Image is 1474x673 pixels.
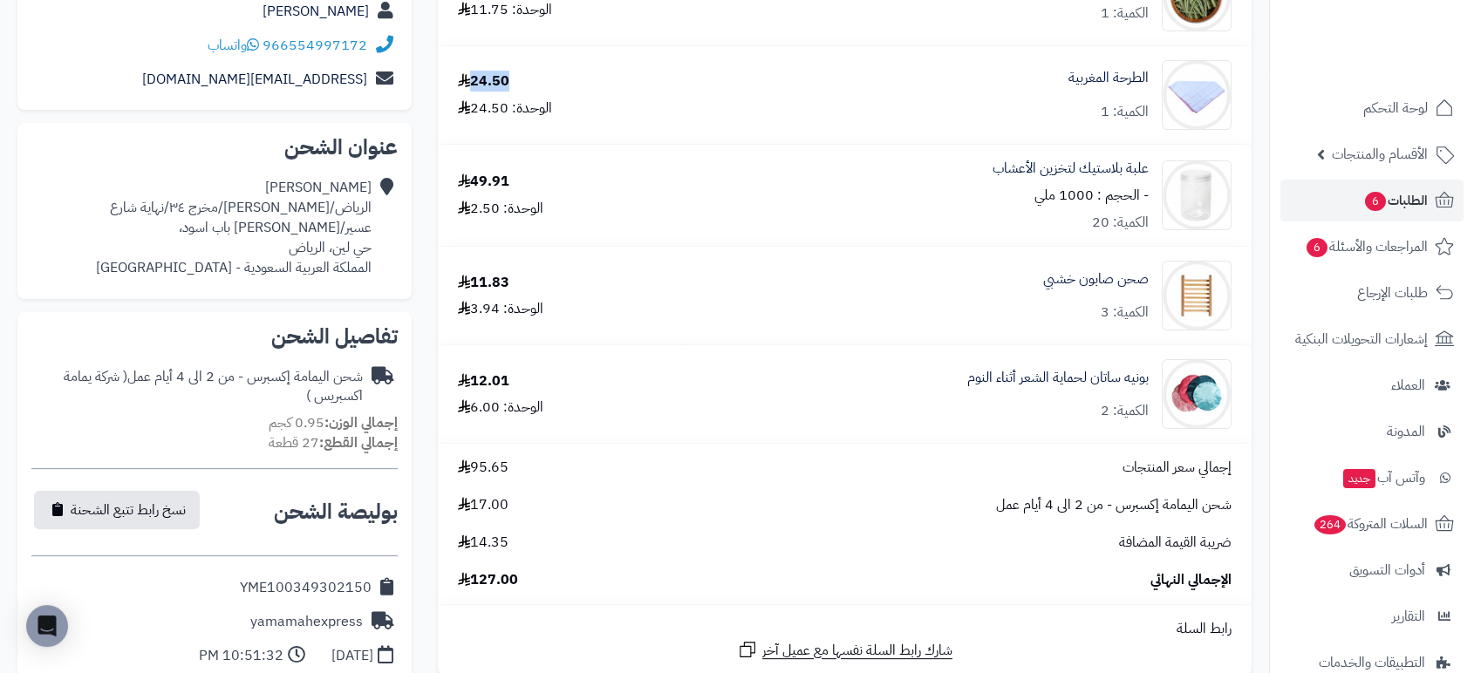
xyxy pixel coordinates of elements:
div: Open Intercom Messenger [26,605,68,647]
a: التقارير [1280,595,1464,637]
div: شحن اليمامة إكسبرس - من 2 الى 4 أيام عمل [31,367,363,407]
span: 127.00 [458,570,518,590]
span: 14.35 [458,533,508,553]
span: إشعارات التحويلات البنكية [1295,327,1428,351]
span: الأقسام والمنتجات [1332,142,1428,167]
div: [PERSON_NAME] الرياض/[PERSON_NAME]/مخرج ٣٤/نهاية شارع عسير/[PERSON_NAME] باب اسود، حي لين، الرياض... [31,178,372,277]
div: 12.01 [458,371,509,391]
span: 95.65 [458,458,508,478]
div: الوحدة: 24.50 [458,99,552,119]
span: ضريبة القيمة المضافة [1119,533,1232,553]
div: الوحدة: 3.94 [458,299,543,319]
a: صحن صابون خشبي [1043,269,1149,289]
a: السلات المتروكة264 [1280,503,1464,545]
div: yamamahexpress [250,612,363,632]
strong: إجمالي القطع: [319,432,398,453]
div: 11.83 [458,273,509,293]
a: 966554997172 [263,35,367,56]
a: طلبات الإرجاع [1280,272,1464,314]
strong: إجمالي الوزن: [324,412,398,433]
div: YME100349302150 [240,578,372,598]
div: 10:51:32 PM [199,646,283,666]
span: العملاء [1391,373,1425,398]
a: لوحة التحكم [1280,87,1464,129]
button: نسخ رابط تتبع الشحنة [34,491,200,529]
img: 1754765743-Satin%20Bonnet-90x90.jpg [1163,359,1231,429]
span: 6 [1365,192,1386,211]
span: التقارير [1392,604,1425,629]
h2: بوليصة الشحن [274,501,398,522]
a: [EMAIL_ADDRESS][DOMAIN_NAME] [142,69,367,90]
h2: عنوان الشحن [31,137,398,158]
div: 24.50 [458,71,509,92]
a: وآتس آبجديد [1280,457,1464,499]
div: الكمية: 3 [1101,303,1149,323]
small: 27 قطعة [269,432,398,453]
span: 6 [1307,238,1327,257]
span: السلات المتروكة [1313,512,1428,536]
span: المراجعات والأسئلة [1305,235,1428,259]
span: إجمالي سعر المنتجات [1123,458,1232,478]
img: 1720546191-Plastic%20Bottle-90x90.jpg [1163,160,1231,230]
a: الطرحة المغربية [1068,68,1149,88]
div: رابط السلة [445,619,1245,639]
img: 1704604468-Moroccan%20Head%20Scarf-90x90.jpg [1163,60,1231,130]
span: طلبات الإرجاع [1357,281,1428,305]
span: 264 [1314,515,1346,534]
small: 0.95 كجم [269,412,398,433]
a: المراجعات والأسئلة6 [1280,226,1464,268]
div: الكمية: 20 [1092,213,1149,233]
a: [PERSON_NAME] [263,1,369,22]
span: شحن اليمامة إكسبرس - من 2 الى 4 أيام عمل [996,495,1232,515]
span: نسخ رابط تتبع الشحنة [71,500,186,520]
span: المدونة [1387,419,1425,444]
div: [DATE] [331,646,373,666]
small: - الحجم : 1000 ملي [1034,185,1149,206]
div: الكمية: 1 [1101,102,1149,122]
span: الإجمالي النهائي [1150,570,1232,590]
img: 1756412578-Soap%20Bamboo%20Tray-90x90.jpg [1163,261,1231,330]
a: أدوات التسويق [1280,549,1464,591]
span: لوحة التحكم [1363,96,1428,120]
h2: تفاصيل الشحن [31,326,398,347]
a: بونيه ساتان لحماية الشعر أثناء النوم [967,368,1149,388]
a: شارك رابط السلة نفسها مع عميل آخر [737,639,952,661]
span: 17.00 [458,495,508,515]
span: الطلبات [1363,188,1428,213]
a: المدونة [1280,411,1464,452]
span: جديد [1343,469,1375,488]
a: إشعارات التحويلات البنكية [1280,318,1464,360]
div: 49.91 [458,172,509,192]
span: شارك رابط السلة نفسها مع عميل آخر [762,641,952,661]
div: الكمية: 1 [1101,3,1149,24]
a: الطلبات6 [1280,180,1464,221]
span: أدوات التسويق [1349,558,1425,582]
a: واتساب [208,35,259,56]
div: الوحدة: 2.50 [458,199,543,219]
span: وآتس آب [1341,466,1425,490]
div: الكمية: 2 [1101,401,1149,421]
div: الوحدة: 6.00 [458,398,543,418]
a: العملاء [1280,364,1464,406]
span: ( شركة يمامة اكسبريس ) [64,366,363,407]
a: علبة بلاستيك لتخزين الأعشاب [993,159,1149,179]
